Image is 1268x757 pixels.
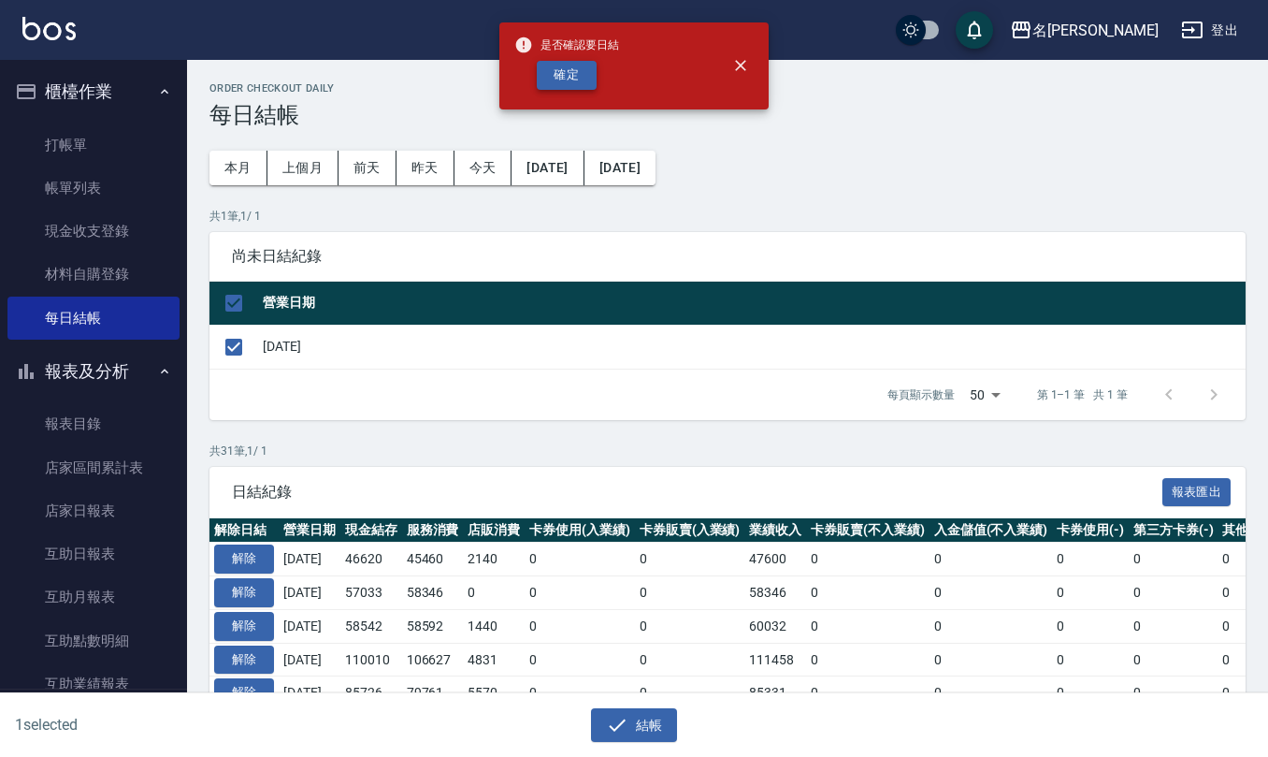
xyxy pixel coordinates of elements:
[214,678,274,707] button: 解除
[1052,609,1129,643] td: 0
[806,643,929,677] td: 0
[1052,677,1129,710] td: 0
[806,543,929,576] td: 0
[1032,19,1159,42] div: 名[PERSON_NAME]
[584,151,656,185] button: [DATE]
[929,576,1053,610] td: 0
[744,677,806,710] td: 85331
[209,443,1246,459] p: 共 31 筆, 1 / 1
[463,543,525,576] td: 2140
[7,210,180,253] a: 現金收支登錄
[887,386,955,403] p: 每頁顯示數量
[806,677,929,710] td: 0
[463,518,525,543] th: 店販消費
[1052,643,1129,677] td: 0
[1162,482,1232,500] a: 報表匯出
[1129,677,1218,710] td: 0
[514,36,619,54] span: 是否確認要日結
[1052,576,1129,610] td: 0
[635,576,745,610] td: 0
[806,518,929,543] th: 卡券販賣(不入業績)
[454,151,512,185] button: 今天
[635,677,745,710] td: 0
[209,208,1246,225] p: 共 1 筆, 1 / 1
[279,677,340,710] td: [DATE]
[1052,518,1129,543] th: 卡券使用(-)
[463,576,525,610] td: 0
[720,45,761,86] button: close
[7,124,180,167] a: 打帳單
[340,677,402,710] td: 85726
[279,543,340,576] td: [DATE]
[7,532,180,575] a: 互助日報表
[340,576,402,610] td: 57033
[525,518,635,543] th: 卡券使用(入業績)
[7,347,180,396] button: 報表及分析
[962,370,1007,420] div: 50
[7,297,180,340] a: 每日結帳
[209,102,1246,128] h3: 每日結帳
[402,543,464,576] td: 45460
[744,518,806,543] th: 業績收入
[537,61,597,90] button: 確定
[340,518,402,543] th: 現金結存
[7,446,180,489] a: 店家區間累計表
[340,543,402,576] td: 46620
[15,713,313,736] h6: 1 selected
[279,518,340,543] th: 營業日期
[232,483,1162,502] span: 日結紀錄
[463,643,525,677] td: 4831
[214,578,274,607] button: 解除
[806,576,929,610] td: 0
[214,545,274,574] button: 解除
[267,151,339,185] button: 上個月
[402,576,464,610] td: 58346
[512,151,584,185] button: [DATE]
[1129,576,1218,610] td: 0
[744,609,806,643] td: 60032
[635,543,745,576] td: 0
[591,708,678,743] button: 結帳
[744,643,806,677] td: 111458
[340,643,402,677] td: 110010
[209,518,279,543] th: 解除日結
[806,609,929,643] td: 0
[525,643,635,677] td: 0
[929,677,1053,710] td: 0
[209,151,267,185] button: 本月
[525,576,635,610] td: 0
[1174,13,1246,48] button: 登出
[744,543,806,576] td: 47600
[929,609,1053,643] td: 0
[1129,518,1218,543] th: 第三方卡券(-)
[7,67,180,116] button: 櫃檯作業
[279,643,340,677] td: [DATE]
[1162,478,1232,507] button: 報表匯出
[214,612,274,641] button: 解除
[402,609,464,643] td: 58592
[402,677,464,710] td: 79761
[635,643,745,677] td: 0
[396,151,454,185] button: 昨天
[1002,11,1166,50] button: 名[PERSON_NAME]
[929,643,1053,677] td: 0
[340,609,402,643] td: 58542
[7,167,180,210] a: 帳單列表
[279,609,340,643] td: [DATE]
[402,518,464,543] th: 服務消費
[635,518,745,543] th: 卡券販賣(入業績)
[1129,543,1218,576] td: 0
[7,253,180,296] a: 材料自購登錄
[463,677,525,710] td: 5570
[22,17,76,40] img: Logo
[7,575,180,619] a: 互助月報表
[1129,609,1218,643] td: 0
[929,543,1053,576] td: 0
[7,619,180,662] a: 互助點數明細
[635,609,745,643] td: 0
[744,576,806,610] td: 58346
[929,518,1053,543] th: 入金儲值(不入業績)
[1037,386,1128,403] p: 第 1–1 筆 共 1 筆
[232,247,1223,266] span: 尚未日結紀錄
[279,576,340,610] td: [DATE]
